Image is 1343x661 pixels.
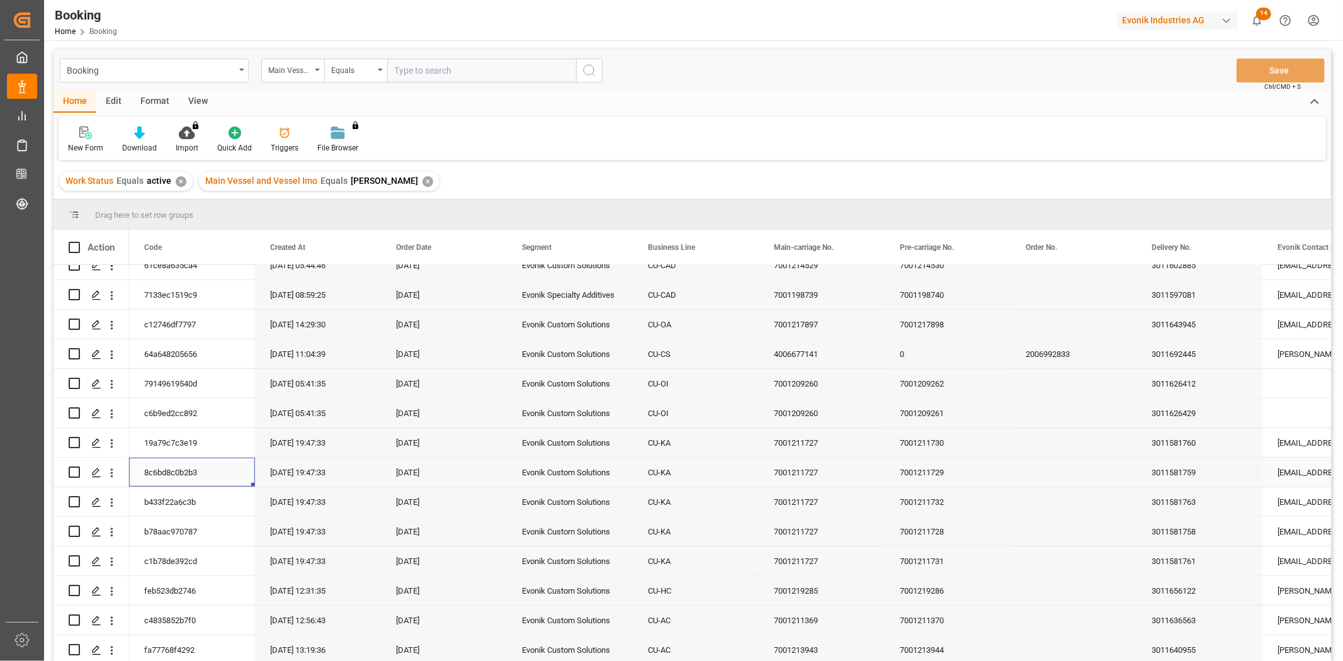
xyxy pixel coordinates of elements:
div: 3011597081 [1136,280,1262,309]
div: 7001211727 [759,458,885,487]
span: Code [144,243,162,252]
div: 7001211728 [885,517,1011,546]
div: 7001211730 [885,428,1011,457]
div: Evonik Custom Solutions [507,369,633,398]
a: Home [55,27,76,36]
div: [DATE] 19:47:33 [255,546,381,575]
input: Type to search [387,59,576,82]
div: Evonik Custom Solutions [507,487,633,516]
div: Triggers [271,142,298,154]
button: Save [1237,59,1325,82]
div: Quick Add [217,142,252,154]
div: Press SPACE to select this row. [54,546,129,576]
div: CU-KA [633,428,759,457]
div: ✕ [422,176,433,187]
div: feb523db2746 [129,576,255,605]
div: [DATE] [381,310,507,339]
div: Home [54,91,96,113]
div: Press SPACE to select this row. [54,369,129,398]
div: 3011692445 [1136,339,1262,368]
div: 7001198740 [885,280,1011,309]
div: View [179,91,217,113]
span: Delivery No. [1152,243,1191,252]
div: Download [122,142,157,154]
div: [DATE] 14:29:30 [255,310,381,339]
div: 2006992833 [1011,339,1136,368]
div: Press SPACE to select this row. [54,576,129,606]
div: 3011643945 [1136,310,1262,339]
div: 7001209260 [759,398,885,427]
div: Evonik Custom Solutions [507,310,633,339]
div: [DATE] [381,487,507,516]
div: 8c6bd8c0b2b3 [129,458,255,487]
div: 7001209261 [885,398,1011,427]
div: 7001214529 [759,251,885,280]
div: Action [88,242,115,253]
div: b78aac970787 [129,517,255,546]
div: 7001217897 [759,310,885,339]
div: 3011581759 [1136,458,1262,487]
div: [DATE] 19:47:33 [255,458,381,487]
div: 7001219285 [759,576,885,605]
div: 3011581763 [1136,487,1262,516]
div: [DATE] 05:44:46 [255,251,381,280]
div: 3011581760 [1136,428,1262,457]
div: 7001214530 [885,251,1011,280]
div: CU-KA [633,487,759,516]
div: [DATE] [381,428,507,457]
div: Main Vessel and Vessel Imo [268,62,311,76]
div: [DATE] 19:47:33 [255,517,381,546]
div: [DATE] [381,251,507,280]
div: Press SPACE to select this row. [54,487,129,517]
div: Evonik Custom Solutions [507,517,633,546]
div: CU-KA [633,458,759,487]
span: Business Line [648,243,695,252]
div: [DATE] 08:59:25 [255,280,381,309]
div: 7133ec1519c9 [129,280,255,309]
div: CU-KA [633,546,759,575]
div: 7001211729 [885,458,1011,487]
div: 7001211727 [759,546,885,575]
div: c1b78de392cd [129,546,255,575]
span: Pre-carriage No. [900,243,954,252]
div: Press SPACE to select this row. [54,458,129,487]
span: active [147,176,171,186]
div: 7001211731 [885,546,1011,575]
div: Equals [331,62,374,76]
div: 0 [885,339,1011,368]
div: Format [131,91,179,113]
div: 3011581758 [1136,517,1262,546]
span: 14 [1256,8,1271,20]
div: 3011581761 [1136,546,1262,575]
div: CU-CS [633,339,759,368]
div: Booking [67,62,235,77]
div: Evonik Custom Solutions [507,428,633,457]
span: Segment [522,243,552,252]
div: [DATE] 12:56:43 [255,606,381,635]
span: Equals [320,176,348,186]
span: Order No. [1026,243,1057,252]
div: [DATE] [381,576,507,605]
div: [DATE] [381,339,507,368]
button: open menu [60,59,249,82]
div: 7001211727 [759,428,885,457]
div: Press SPACE to select this row. [54,398,129,428]
div: [DATE] [381,546,507,575]
div: CU-KA [633,517,759,546]
div: [DATE] [381,369,507,398]
button: show 14 new notifications [1243,6,1271,35]
div: b433f22a6c3b [129,487,255,516]
div: c6b9ed2cc892 [129,398,255,427]
div: 7001211727 [759,487,885,516]
div: 79149619540d [129,369,255,398]
div: Press SPACE to select this row. [54,280,129,310]
div: 7001209260 [759,369,885,398]
span: Ctrl/CMD + S [1264,82,1301,91]
div: Press SPACE to select this row. [54,251,129,280]
span: Equals [116,176,144,186]
div: 7001219286 [885,576,1011,605]
div: Press SPACE to select this row. [54,339,129,369]
div: [DATE] [381,517,507,546]
div: [DATE] 05:41:35 [255,369,381,398]
div: 3011636563 [1136,606,1262,635]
